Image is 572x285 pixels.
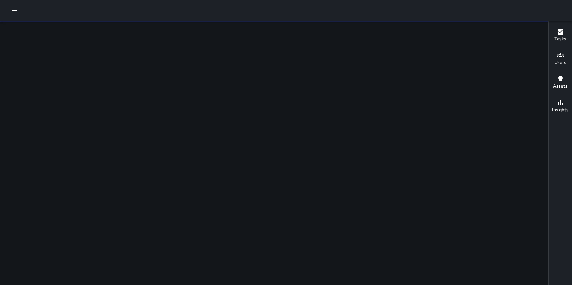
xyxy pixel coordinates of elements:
button: Users [549,47,572,71]
h6: Tasks [554,36,566,43]
h6: Assets [553,83,568,90]
h6: Users [554,59,566,66]
button: Tasks [549,24,572,47]
button: Assets [549,71,572,95]
h6: Insights [552,107,569,114]
button: Insights [549,95,572,118]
